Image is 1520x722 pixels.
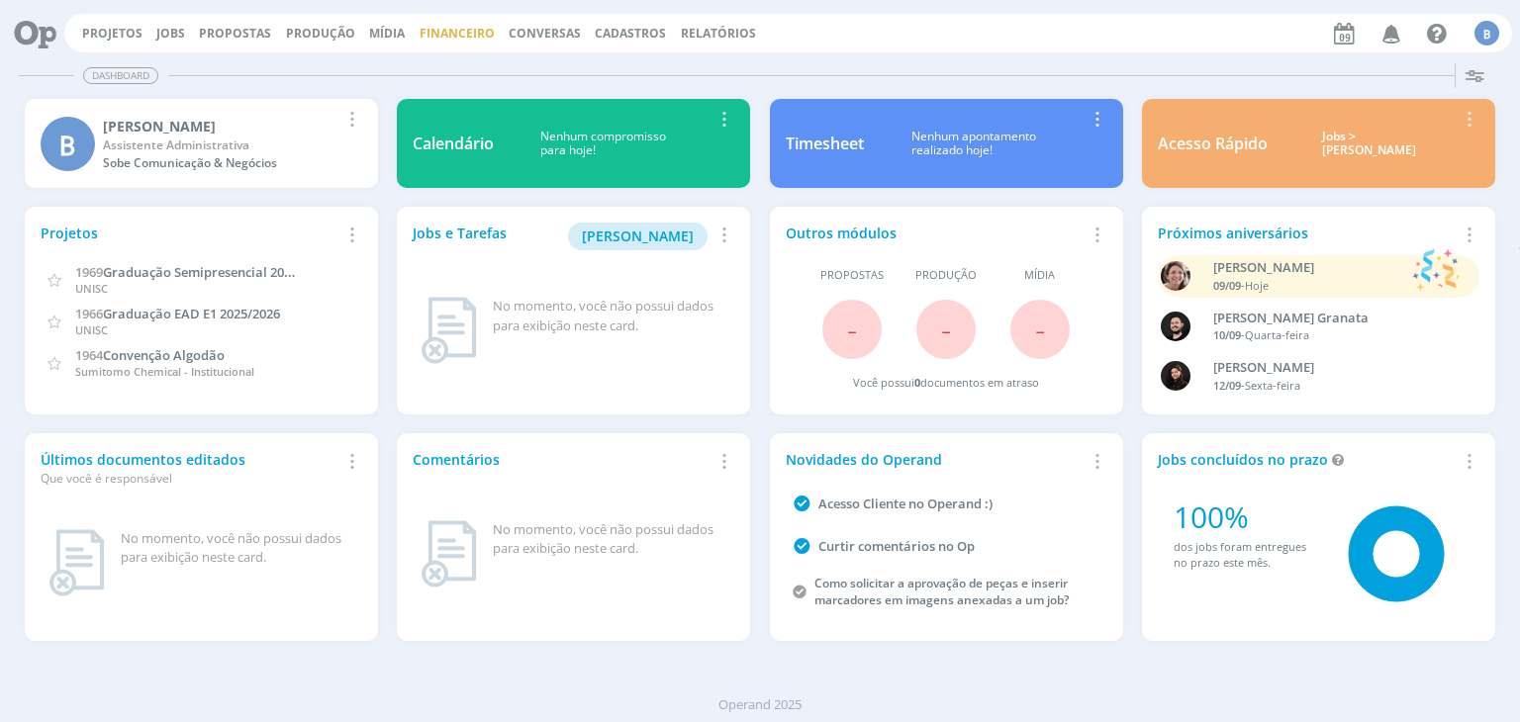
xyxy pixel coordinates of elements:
[1213,309,1457,328] div: Bruno Corralo Granata
[75,263,103,281] span: 1969
[814,575,1069,608] a: Como solicitar a aprovação de peças e inserir marcadores em imagens anexadas a um job?
[582,226,694,245] span: [PERSON_NAME]
[41,223,339,243] div: Projetos
[1213,258,1404,278] div: Aline Beatriz Jackisch
[413,449,712,470] div: Comentários
[41,117,95,171] div: B
[1158,449,1457,470] div: Jobs concluídos no prazo
[589,26,672,42] button: Cadastros
[786,223,1085,243] div: Outros módulos
[25,99,378,188] a: B[PERSON_NAME]Assistente AdministrativaSobe Comunicação & Negócios
[509,25,581,42] a: Conversas
[413,132,494,155] div: Calendário
[1161,312,1190,341] img: B
[1245,378,1300,393] span: Sexta-feira
[150,26,191,42] button: Jobs
[1158,223,1457,243] div: Próximos aniversários
[1213,358,1457,378] div: Luana da Silva de Andrade
[75,304,280,322] a: 1966Graduação EAD E1 2025/2026
[493,520,726,559] div: No momento, você não possui dados para exibição neste card.
[103,346,225,364] span: Convenção Algodão
[786,132,864,155] div: Timesheet
[1161,261,1190,291] img: A
[103,136,339,154] div: Assistente Administrativa
[1245,327,1309,342] span: Quarta-feira
[786,449,1085,470] div: Novidades do Operand
[914,375,920,390] span: 0
[83,67,158,84] span: Dashboard
[675,26,762,42] button: Relatórios
[1024,267,1055,284] span: Mídia
[103,305,280,322] span: Graduação EAD E1 2025/2026
[503,26,587,42] button: Conversas
[820,267,884,284] span: Propostas
[1213,378,1457,395] div: -
[413,223,712,250] div: Jobs e Tarefas
[75,364,254,379] span: Sumitomo Chemical - Institucional
[421,297,477,364] img: dashboard_not_found.png
[1213,327,1241,342] span: 10/09
[82,25,142,42] a: Projetos
[915,267,977,284] span: Produção
[818,495,993,512] a: Acesso Cliente no Operand :)
[103,116,339,136] div: Beatriz Hoesker
[414,26,501,42] button: Financeiro
[493,297,726,335] div: No momento, você não possui dados para exibição neste card.
[75,305,103,322] span: 1966
[76,26,148,42] button: Projetos
[568,223,708,250] button: [PERSON_NAME]
[770,99,1123,188] a: TimesheetNenhum apontamentorealizado hoje!
[568,226,708,244] a: [PERSON_NAME]
[421,520,477,587] img: dashboard_not_found.png
[75,346,103,364] span: 1964
[1213,278,1404,295] div: -
[75,345,225,364] a: 1964Convenção Algodão
[199,25,271,42] span: Propostas
[494,130,712,158] div: Nenhum compromisso para hoje!
[1473,16,1500,50] button: B
[41,449,339,488] div: Últimos documentos editados
[864,130,1085,158] div: Nenhum apontamento realizado hoje!
[286,25,355,42] a: Produção
[853,375,1039,392] div: Você possui documentos em atraso
[1245,278,1269,293] span: Hoje
[363,26,411,42] button: Mídia
[193,26,277,42] button: Propostas
[1174,495,1321,539] div: 100%
[41,470,339,488] div: Que você é responsável
[1035,308,1045,350] span: -
[156,25,185,42] a: Jobs
[369,25,405,42] a: Mídia
[847,308,857,350] span: -
[1213,378,1241,393] span: 12/09
[280,26,361,42] button: Produção
[103,262,331,281] span: Graduação Semipresencial 2025/2026
[1213,278,1241,293] span: 09/09
[681,25,756,42] a: Relatórios
[75,281,108,296] span: UNISC
[595,25,666,42] span: Cadastros
[48,529,105,596] img: dashboard_not_found.png
[818,537,975,555] a: Curtir comentários no Op
[103,154,339,172] div: Sobe Comunicação & Negócios
[75,262,331,281] a: 1969Graduação Semipresencial 2025/2026
[1158,132,1268,155] div: Acesso Rápido
[941,308,951,350] span: -
[121,529,354,568] div: No momento, você não possui dados para exibição neste card.
[1174,539,1321,572] div: dos jobs foram entregues no prazo este mês.
[420,25,495,42] a: Financeiro
[1282,130,1457,158] div: Jobs > [PERSON_NAME]
[1213,327,1457,344] div: -
[1161,361,1190,391] img: L
[1474,21,1499,45] div: B
[75,322,108,337] span: UNISC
